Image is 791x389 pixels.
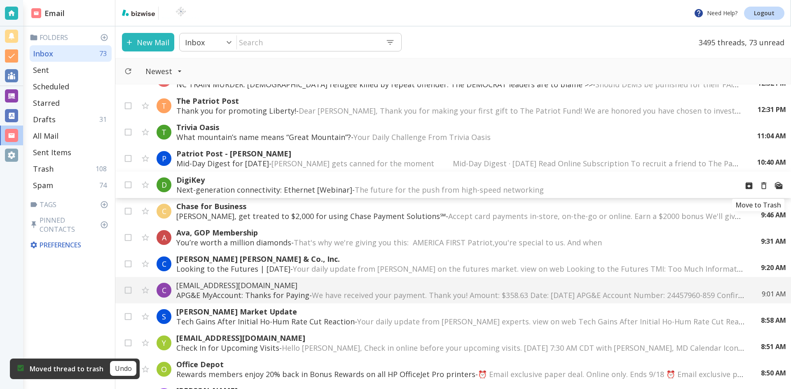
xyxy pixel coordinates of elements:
[176,333,744,343] p: [EMAIL_ADDRESS][DOMAIN_NAME]
[754,10,775,16] p: Logout
[30,177,112,193] div: Spam74
[30,78,112,95] div: Scheduled
[176,201,744,211] p: Chase for Business
[762,289,786,298] p: 9:01 AM
[137,62,190,80] button: Filter
[31,8,65,19] h2: Email
[162,338,166,348] p: Y
[30,144,112,161] div: Sent Items
[353,132,658,142] span: Your Daily Challenge From Trivia Oasis ‌ ‌ ‌ ‌ ‌ ‌ ‌ ‌ ‌ ‌ ‌ ‌ ‌ ‌ ‌ ‌ ‌ ‌ ‌ ‌ ‌ ‌ ‌ ‌ ‌ ‌ ‌ ‌ ‌ ...
[30,216,112,234] p: Pinned Contacts
[176,359,744,369] p: Office Depot
[33,147,71,157] p: Sent Items
[176,79,741,89] p: NC TRAIN MURDER: [DEMOGRAPHIC_DATA] refugee killed by repeat offender. The DEMOCRAT leaders are t...
[99,115,110,124] p: 31
[162,154,166,163] p: P
[33,114,56,124] p: Drafts
[99,49,110,58] p: 73
[176,175,732,185] p: DigiKey
[176,369,744,379] p: Rewards members enjoy 20% back in Bonus Rewards on all HP OfficeJet Pro printers -
[30,62,112,78] div: Sent
[761,316,786,325] p: 8:58 AM
[757,158,786,167] p: 10:40 AM
[694,33,784,51] p: 3495 threads, 73 unread
[33,49,53,58] p: Inbox
[162,206,166,216] p: C
[771,178,786,193] button: Mark as Read
[742,178,756,193] button: Archive
[176,96,741,106] p: The Patriot Post
[756,178,771,193] button: Move to Trash
[176,238,744,247] p: You’re worth a million diamonds -
[161,180,167,190] p: D
[176,317,744,326] p: Tech Gains After Initial Ho-Hum Rate Cut Reaction -
[121,64,136,79] button: Refresh
[732,199,784,211] div: Move to Trash
[33,164,54,174] p: Trash
[176,149,741,158] p: Patriot Post - [PERSON_NAME]
[761,342,786,351] p: 8:51 AM
[30,128,112,144] div: All Mail
[30,161,112,177] div: Trash108
[162,259,166,269] p: C
[33,65,49,75] p: Sent
[176,228,744,238] p: Ava, GOP Membership
[176,211,744,221] p: [PERSON_NAME], get treated to $2,000 for using Chase Payment Solutions℠ -
[161,364,167,374] p: O
[237,34,379,51] input: Search
[162,312,166,321] p: S
[33,98,60,108] p: Starred
[761,368,786,377] p: 8:50 AM
[33,82,69,91] p: Scheduled
[355,185,698,195] span: The future for the push from high-speed networking ‌ ‌ ‌ ‌ ‌ ‌ ‌ ‌ ‌ ‌ ‌ ‌ ‌ ‌ ‌ ‌ ‌ ‌ ‌ ‌ ‌ ‌ ‌ ...
[30,364,103,373] p: Moved thread to trash
[176,307,744,317] p: [PERSON_NAME] Market Update
[176,280,745,290] p: [EMAIL_ADDRESS][DOMAIN_NAME]
[28,237,112,253] div: Preferences
[30,200,112,209] p: Tags
[761,237,786,246] p: 9:31 AM
[162,233,166,242] p: A
[30,111,112,128] div: Drafts31
[33,180,53,190] p: Spam
[122,33,174,51] button: New Mail
[176,290,745,300] p: APG&E MyAccount: Thanks for Paying -
[758,105,786,114] p: 12:31 PM
[176,158,741,168] p: Mid-Day Digest for [DATE] -
[176,264,744,274] p: Looking to the Futures | [DATE] -
[757,131,786,140] p: 11:04 AM
[176,106,741,116] p: Thank you for promoting Liberty! -
[31,8,41,18] img: DashboardSidebarEmail.svg
[185,37,205,47] p: Inbox
[176,343,744,353] p: Check In for Upcoming Visits -
[30,240,110,249] p: Preferences
[99,181,110,190] p: 74
[694,8,737,18] p: Need Help?
[162,7,200,20] img: BioTech International
[761,263,786,272] p: 9:20 AM
[176,254,744,264] p: [PERSON_NAME] [PERSON_NAME] & Co., Inc.
[176,185,732,195] p: Next-generation connectivity: Ethernet [Webinar] -
[161,101,166,111] p: T
[30,45,112,62] div: Inbox73
[122,9,155,16] img: bizwise
[33,131,59,141] p: All Mail
[744,7,784,20] a: Logout
[761,210,786,219] p: 9:46 AM
[162,285,166,295] p: C
[176,132,741,142] p: What mountain’s name means “Great Mountain”? -
[110,361,136,376] button: Undo
[96,164,110,173] p: 108
[30,33,112,42] p: Folders
[176,122,741,132] p: Trivia Oasis
[294,238,602,247] span: That's why we're giving you this: ‌‌‌‌‌‌‌‌‌‌‌‌‌‌‌‌‌‌‌‌‌‌‌‌‌‌‌‌‌‌‌‌‌‌‌‌‌‌‌‌‌‌‌‌‌‌‌‌‌‌‌‌‌‌‌‌‌‌‌‌‌‌‌...
[30,95,112,111] div: Starred
[161,127,166,137] p: T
